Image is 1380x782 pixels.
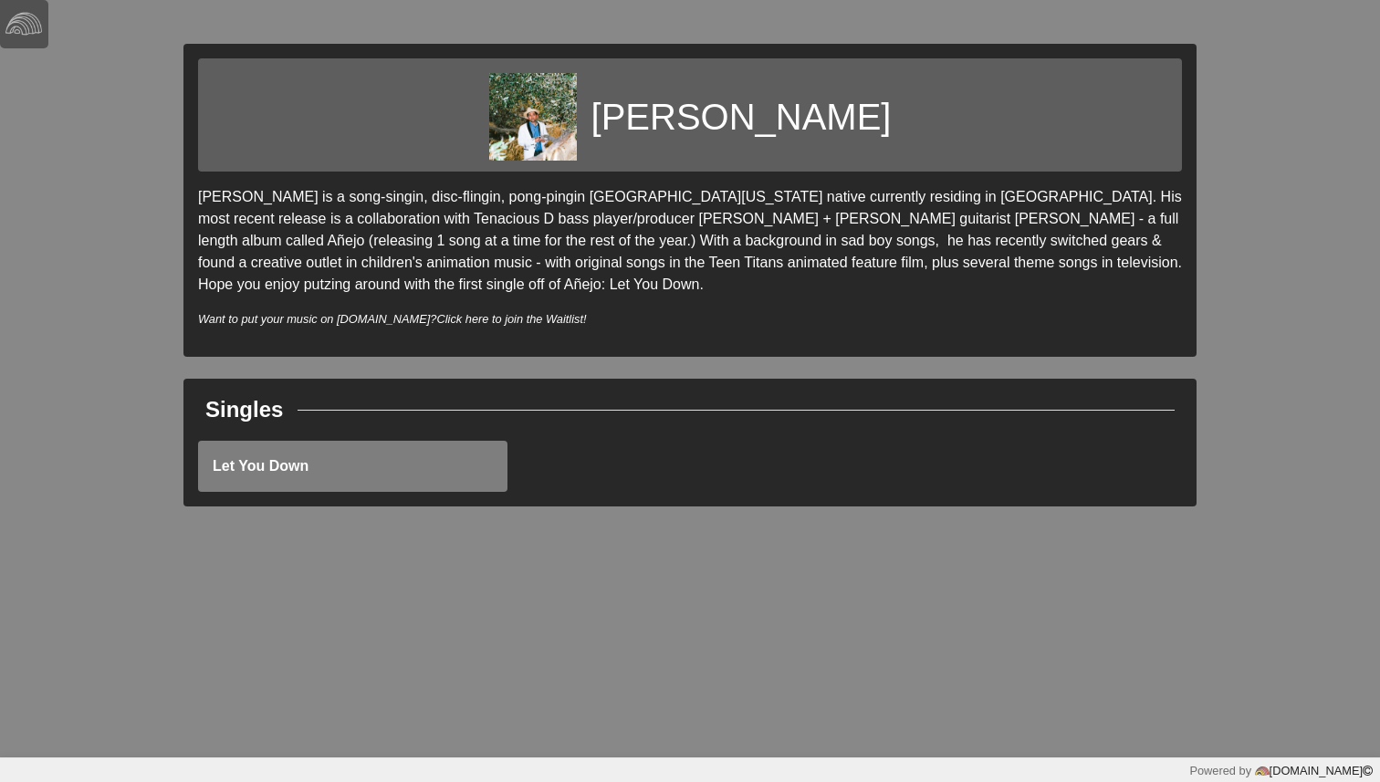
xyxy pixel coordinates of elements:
[1189,762,1373,779] div: Powered by
[5,5,42,42] img: logo-white-4c48a5e4bebecaebe01ca5a9d34031cfd3d4ef9ae749242e8c4bf12ef99f53e8.png
[205,393,283,426] div: Singles
[198,186,1182,296] p: [PERSON_NAME] is a song-singin, disc-flingin, pong-pingin [GEOGRAPHIC_DATA][US_STATE] native curr...
[198,441,507,492] a: Let You Down
[591,95,892,139] h1: [PERSON_NAME]
[436,312,586,326] a: Click here to join the Waitlist!
[1251,764,1373,777] a: [DOMAIN_NAME]
[198,312,587,326] i: Want to put your music on [DOMAIN_NAME]?
[489,73,577,161] img: 92573435f5c777c6fa22fcee69f94ab6564e75e24d3936cd2876e2f1ff0b72b6.jpg
[1255,764,1270,778] img: logo-color-e1b8fa5219d03fcd66317c3d3cfaab08a3c62fe3c3b9b34d55d8365b78b1766b.png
